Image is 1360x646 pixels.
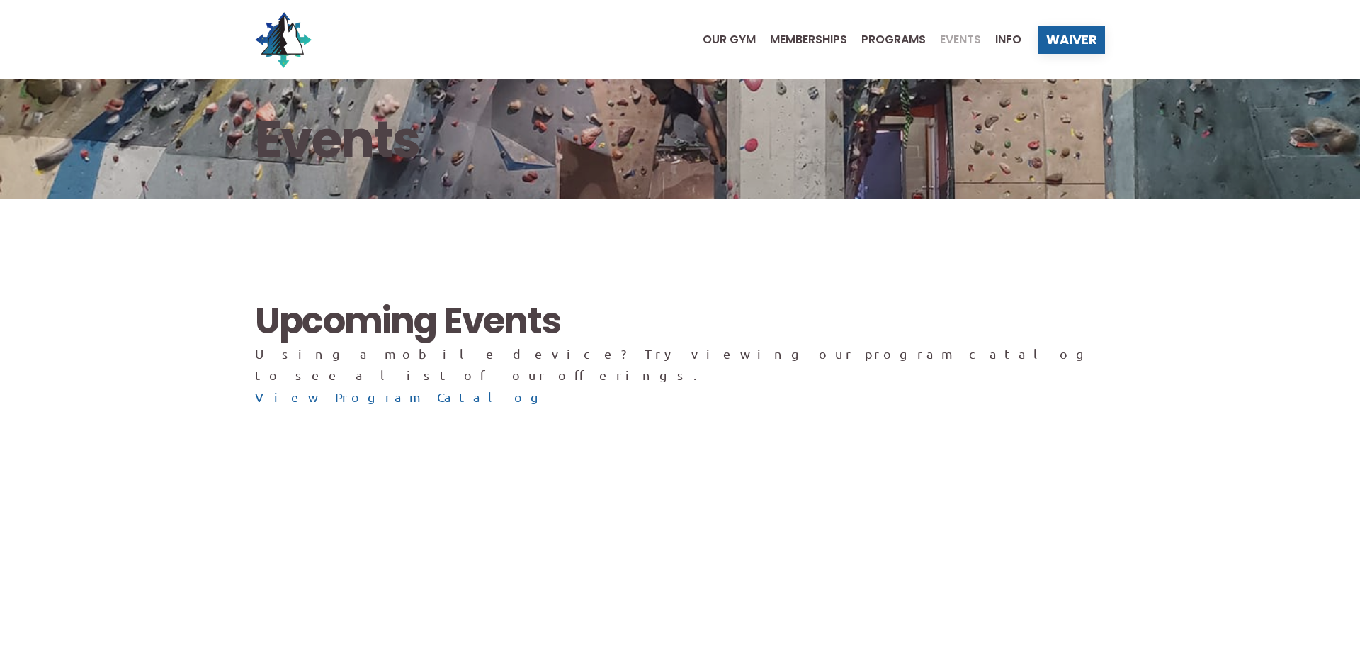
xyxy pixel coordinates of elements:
h1: Events [255,111,419,167]
span: Waiver [1046,33,1097,46]
a: View Program Catalog [255,386,548,408]
h2: Upcoming Events [255,299,560,343]
a: Memberships [756,34,847,45]
span: Our Gym [703,34,756,45]
span: Programs [861,34,926,45]
a: Events [926,34,981,45]
div: Using a mobile device? Try viewing our program catalog to see a list of our offerings. [255,343,1105,386]
a: Our Gym [688,34,756,45]
img: North Wall Logo [255,11,312,68]
span: Events [940,34,981,45]
span: Info [995,34,1021,45]
a: Waiver [1038,26,1105,54]
span: Memberships [770,34,847,45]
a: Info [981,34,1021,45]
a: Programs [847,34,926,45]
